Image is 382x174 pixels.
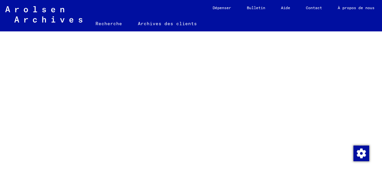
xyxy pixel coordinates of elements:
[338,5,374,10] font: À propos de nous
[95,21,122,26] font: Recherche
[281,5,290,10] font: Aide
[130,16,205,31] a: Archives des clients
[306,5,322,10] font: Contact
[353,146,369,161] img: Modifier
[247,5,265,10] font: Bulletin
[138,21,197,26] font: Archives des clients
[5,6,82,23] img: Arolsen_neg.svg
[88,16,130,31] a: Recherche
[213,5,231,10] font: Dépenser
